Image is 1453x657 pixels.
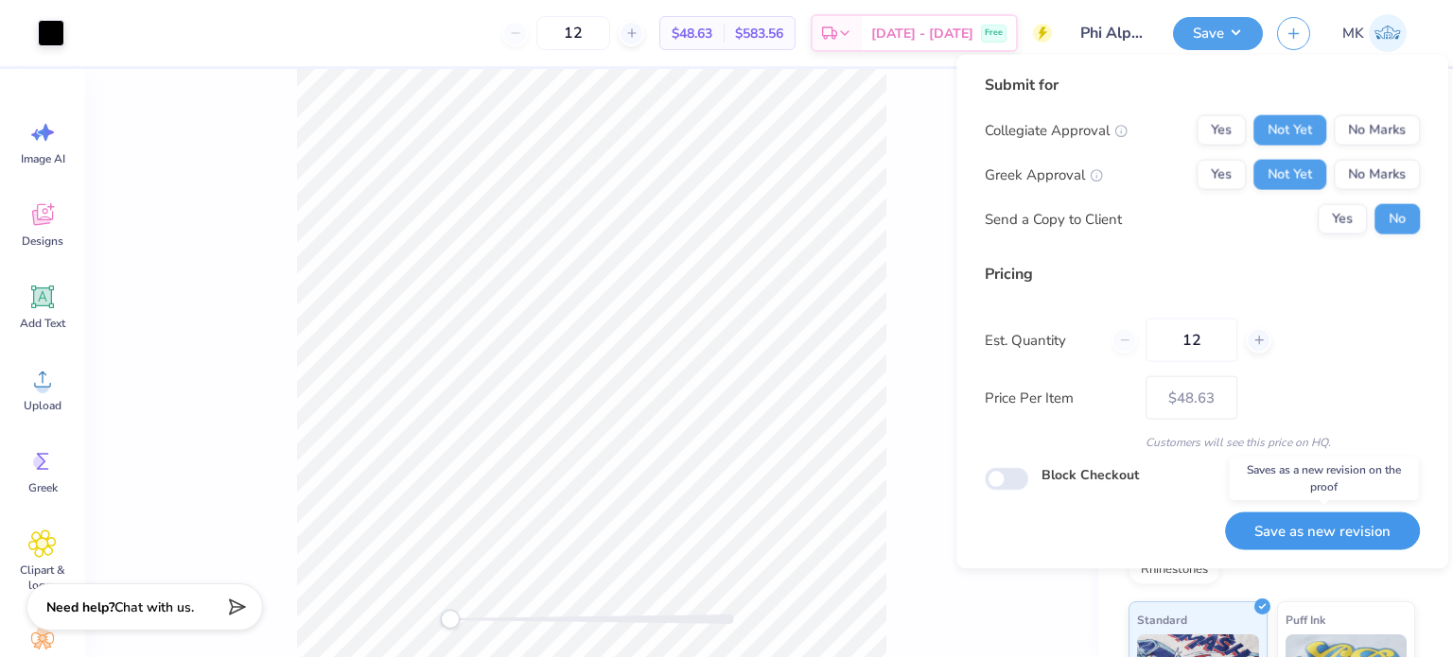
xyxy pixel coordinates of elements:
span: $48.63 [672,24,712,43]
label: Block Checkout [1042,465,1139,485]
span: Designs [22,233,63,249]
span: Upload [24,398,61,413]
button: No Marks [1334,160,1420,190]
div: Pricing [985,263,1420,285]
label: Price Per Item [985,387,1131,408]
span: Free [985,26,1003,40]
div: Submit for [985,74,1420,96]
span: MK [1342,23,1364,44]
div: Customers will see this price on HQ. [985,434,1420,451]
input: Untitled Design [1066,14,1159,52]
label: Est. Quantity [985,329,1097,351]
img: Muskan Kumari [1369,14,1407,52]
div: Collegiate Approval [985,119,1128,141]
span: Chat with us. [114,598,194,616]
button: Yes [1197,115,1246,146]
button: Not Yet [1253,160,1326,190]
span: Puff Ink [1286,610,1325,630]
strong: Need help? [46,598,114,616]
a: MK [1334,14,1415,52]
span: Add Text [20,316,65,331]
input: – – [1146,319,1237,362]
button: No Marks [1334,115,1420,146]
button: Not Yet [1253,115,1326,146]
button: Yes [1318,204,1367,234]
span: Image AI [21,151,65,166]
span: Standard [1137,610,1187,630]
button: Save [1173,17,1263,50]
div: Saves as a new revision on the proof [1230,457,1419,500]
div: Accessibility label [441,610,460,629]
button: No [1374,204,1420,234]
div: Greek Approval [985,164,1103,185]
button: Save as new revision [1225,511,1420,550]
div: Rhinestones [1129,556,1220,584]
span: $583.56 [735,24,783,43]
input: – – [536,16,610,50]
span: Greek [28,480,58,495]
span: Clipart & logos [11,562,74,593]
div: Send a Copy to Client [985,208,1122,230]
span: [DATE] - [DATE] [871,24,973,43]
button: Yes [1197,160,1246,190]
